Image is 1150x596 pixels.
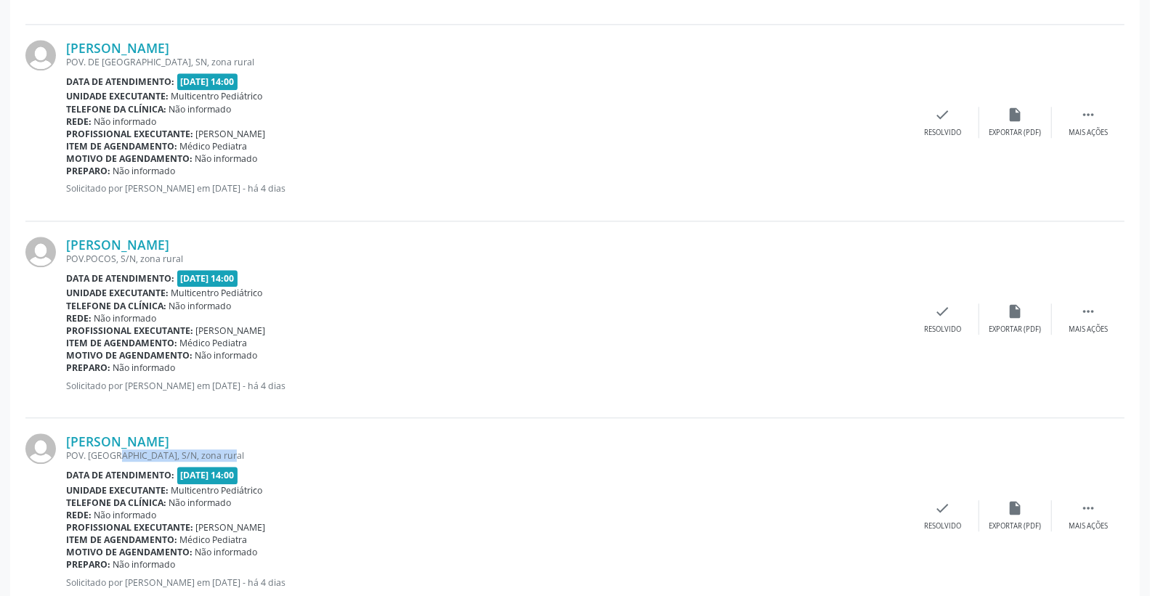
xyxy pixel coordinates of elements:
img: img [25,237,56,267]
span: [DATE] 14:00 [177,270,238,287]
span: Não informado [195,546,258,558]
i: check [935,500,951,516]
p: Solicitado por [PERSON_NAME] em [DATE] - há 4 dias [66,182,907,195]
i:  [1080,107,1096,123]
i: check [935,303,951,319]
b: Motivo de agendamento: [66,349,193,362]
span: [PERSON_NAME] [196,324,266,337]
span: [DATE] 14:00 [177,73,238,90]
span: Médico Pediatra [180,140,248,152]
span: Médico Pediatra [180,534,248,546]
span: Não informado [94,509,157,521]
span: [PERSON_NAME] [196,521,266,534]
span: Médico Pediatra [180,337,248,349]
div: Resolvido [924,324,961,335]
b: Data de atendimento: [66,75,174,88]
i: insert_drive_file [1008,107,1024,123]
i:  [1080,303,1096,319]
b: Preparo: [66,362,110,374]
div: POV. [GEOGRAPHIC_DATA], S/N, zona rural [66,449,907,462]
b: Motivo de agendamento: [66,546,193,558]
span: Não informado [169,103,232,115]
div: POV.POCOS, S/N, zona rural [66,253,907,265]
a: [PERSON_NAME] [66,40,169,56]
span: Não informado [195,349,258,362]
div: Exportar (PDF) [989,324,1042,335]
b: Telefone da clínica: [66,300,166,312]
b: Data de atendimento: [66,469,174,481]
b: Item de agendamento: [66,534,177,546]
span: Não informado [169,497,232,509]
i: insert_drive_file [1008,500,1024,516]
span: Multicentro Pediátrico [171,90,263,102]
b: Telefone da clínica: [66,497,166,509]
b: Motivo de agendamento: [66,152,193,165]
b: Item de agendamento: [66,140,177,152]
b: Unidade executante: [66,90,169,102]
i: insert_drive_file [1008,303,1024,319]
b: Unidade executante: [66,287,169,299]
b: Profissional executante: [66,128,193,140]
b: Preparo: [66,558,110,571]
span: Multicentro Pediátrico [171,484,263,497]
b: Rede: [66,509,92,521]
span: [PERSON_NAME] [196,128,266,140]
img: img [25,40,56,70]
b: Unidade executante: [66,484,169,497]
img: img [25,433,56,464]
span: Não informado [169,300,232,312]
a: [PERSON_NAME] [66,433,169,449]
b: Profissional executante: [66,324,193,337]
b: Telefone da clínica: [66,103,166,115]
span: [DATE] 14:00 [177,467,238,483]
div: Exportar (PDF) [989,128,1042,138]
span: Não informado [94,312,157,324]
i:  [1080,500,1096,516]
b: Rede: [66,312,92,324]
p: Solicitado por [PERSON_NAME] em [DATE] - há 4 dias [66,576,907,589]
b: Profissional executante: [66,521,193,534]
div: Mais ações [1069,521,1108,531]
i: check [935,107,951,123]
div: POV. DE [GEOGRAPHIC_DATA], SN, zona rural [66,56,907,68]
span: Multicentro Pediátrico [171,287,263,299]
p: Solicitado por [PERSON_NAME] em [DATE] - há 4 dias [66,380,907,392]
b: Preparo: [66,165,110,177]
b: Data de atendimento: [66,272,174,285]
span: Não informado [113,362,176,374]
div: Mais ações [1069,324,1108,335]
div: Resolvido [924,128,961,138]
span: Não informado [195,152,258,165]
div: Resolvido [924,521,961,531]
div: Exportar (PDF) [989,521,1042,531]
span: Não informado [94,115,157,128]
div: Mais ações [1069,128,1108,138]
b: Item de agendamento: [66,337,177,349]
b: Rede: [66,115,92,128]
span: Não informado [113,165,176,177]
span: Não informado [113,558,176,571]
a: [PERSON_NAME] [66,237,169,253]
